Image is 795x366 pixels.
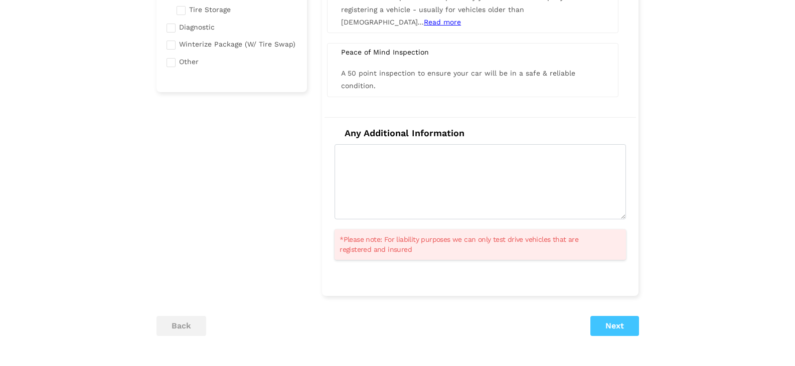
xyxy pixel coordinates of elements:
span: Read more [424,18,461,26]
span: *Please note: For liability purposes we can only test drive vehicles that are registered and insured [340,234,608,254]
button: back [156,316,206,336]
span: A 50 point inspection to ensure your car will be in a safe & reliable condition. [341,69,575,90]
button: Next [590,316,639,336]
div: Peace of Mind Inspection [334,48,612,57]
h4: Any Additional Information [335,128,626,139]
